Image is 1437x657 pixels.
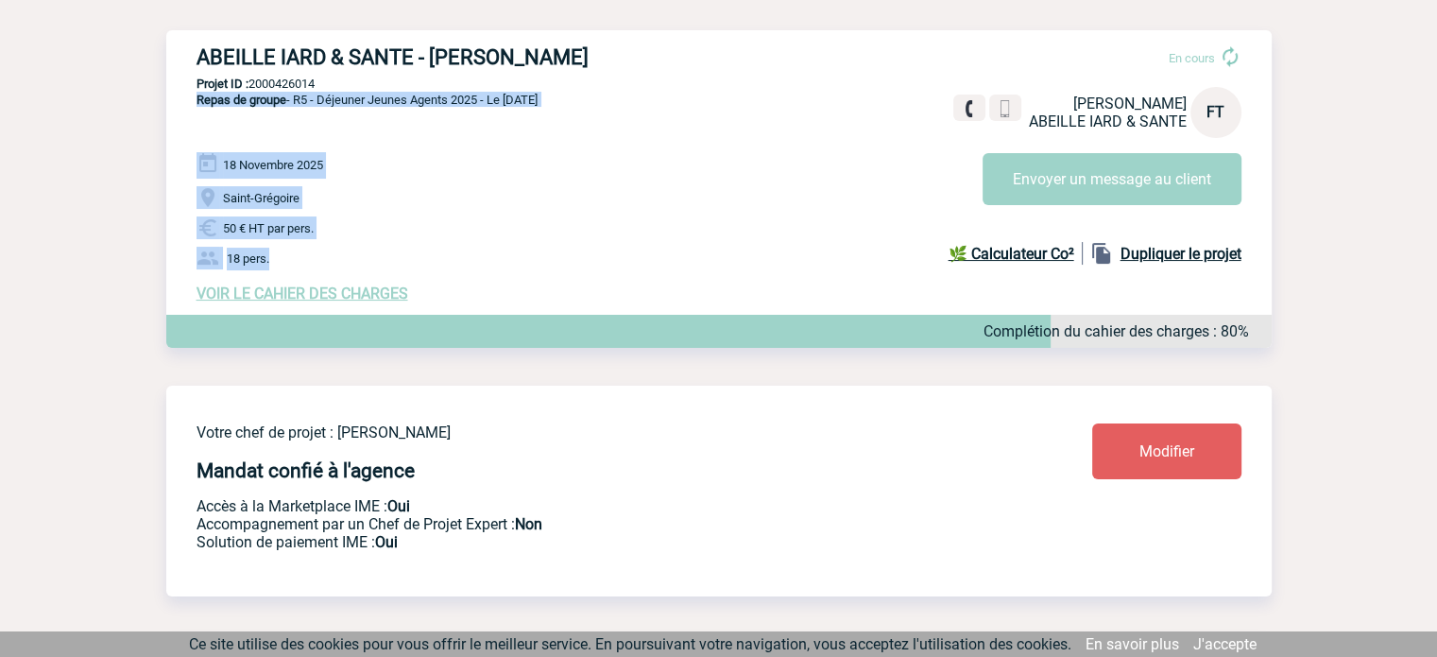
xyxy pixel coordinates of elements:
p: Conformité aux process achat client, Prise en charge de la facturation, Mutualisation de plusieur... [197,533,981,551]
span: - R5 - Déjeuner Jeunes Agents 2025 - Le [DATE] [197,93,538,107]
p: Votre chef de projet : [PERSON_NAME] [197,424,981,441]
span: Ce site utilise des cookies pour vous offrir le meilleur service. En poursuivant votre navigation... [189,635,1071,653]
button: Envoyer un message au client [983,153,1241,205]
b: Oui [375,533,398,551]
b: Non [515,515,542,533]
p: Prestation payante [197,515,981,533]
h4: Mandat confié à l'agence [197,459,415,482]
img: file_copy-black-24dp.png [1090,242,1113,265]
b: 🌿 Calculateur Co² [949,245,1074,263]
span: 18 Novembre 2025 [223,158,323,172]
span: Modifier [1139,442,1194,460]
h3: ABEILLE IARD & SANTE - [PERSON_NAME] [197,45,763,69]
a: J'accepte [1193,635,1257,653]
span: 18 pers. [227,251,269,266]
span: ABEILLE IARD & SANTE [1029,112,1187,130]
span: [PERSON_NAME] [1073,95,1187,112]
p: 2000426014 [166,77,1272,91]
a: En savoir plus [1086,635,1179,653]
span: En cours [1169,51,1215,65]
b: Oui [387,497,410,515]
span: 50 € HT par pers. [223,221,314,235]
img: portable.png [997,100,1014,117]
span: FT [1206,103,1224,121]
a: 🌿 Calculateur Co² [949,242,1083,265]
b: Dupliquer le projet [1121,245,1241,263]
p: Accès à la Marketplace IME : [197,497,981,515]
span: Saint-Grégoire [223,191,299,205]
span: Repas de groupe [197,93,286,107]
img: fixe.png [961,100,978,117]
a: VOIR LE CAHIER DES CHARGES [197,285,408,303]
b: Projet ID : [197,77,248,91]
